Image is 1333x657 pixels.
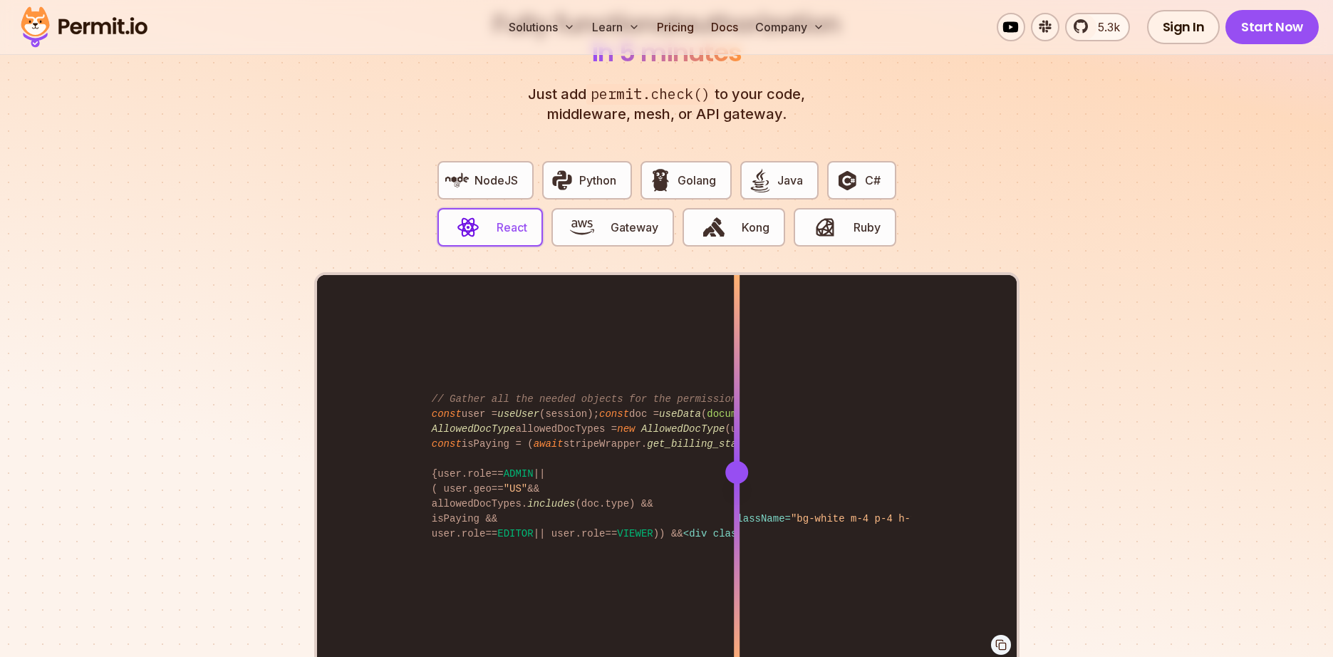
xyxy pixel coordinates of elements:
span: 5.3k [1089,19,1120,36]
img: Java [748,168,772,192]
span: document [707,408,754,420]
span: C# [865,172,881,189]
h2: authorization [490,10,844,67]
img: Kong [702,215,726,239]
img: C# [835,168,859,192]
span: AllowedDocType [641,423,725,435]
button: Solutions [503,13,581,41]
span: get_billing_status [647,438,754,450]
span: includes [527,498,575,509]
a: Pricing [651,13,700,41]
span: await [534,438,564,450]
span: Ruby [854,219,881,236]
span: role [581,528,606,539]
span: div [689,528,707,539]
span: Golang [678,172,716,189]
span: useUser [497,408,539,420]
img: Ruby [813,215,837,239]
img: Python [550,168,574,192]
span: type [605,498,629,509]
span: React [497,219,527,236]
span: // Gather all the needed objects for the permission check [432,393,773,405]
button: Learn [586,13,645,41]
span: role [467,468,492,480]
img: Permit logo [14,3,154,51]
span: Kong [742,219,769,236]
span: className [731,513,785,524]
span: className [713,528,767,539]
span: "bg-white m-4 p-4 h-full" [791,513,940,524]
a: Docs [705,13,744,41]
span: useData [659,408,701,420]
span: const [599,408,629,420]
p: Just add to your code, middleware, mesh, or API gateway. [513,84,821,124]
span: Java [777,172,803,189]
span: geo [474,483,492,495]
span: AllowedDocType [432,423,516,435]
button: Company [750,13,830,41]
a: 5.3k [1065,13,1130,41]
span: "US" [504,483,528,495]
img: Gateway [570,215,594,239]
span: < = > [701,513,947,524]
span: const [432,408,462,420]
img: Golang [648,168,673,192]
span: permit.check() [586,84,715,105]
span: new [617,423,635,435]
a: Start Now [1225,10,1319,44]
code: user = (session); doc = ( ); allowedDocTypes = (user. ); isPaying = ( stripeWrapper. (user. )) ==... [422,381,911,553]
span: role [462,528,486,539]
span: Python [579,172,616,189]
span: ADMIN [504,468,534,480]
a: Sign In [1147,10,1220,44]
span: Gateway [611,219,658,236]
span: EDITOR [497,528,533,539]
span: const [432,438,462,450]
span: VIEWER [617,528,653,539]
img: React [456,215,480,239]
span: Document [701,513,1030,524]
span: NodeJS [474,172,518,189]
span: < = > [683,528,929,539]
img: NodeJS [445,168,470,192]
span: Document [683,528,1012,539]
